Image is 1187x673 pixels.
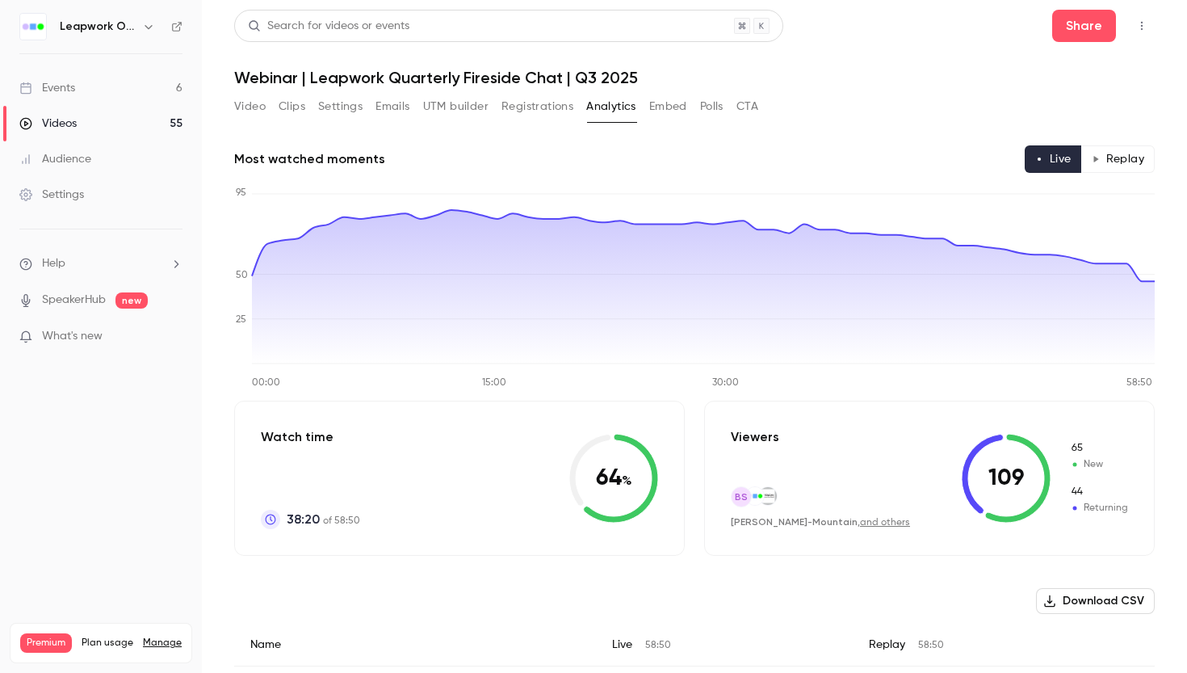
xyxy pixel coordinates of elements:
a: SpeakerHub [42,292,106,309]
div: Name [234,624,596,667]
div: Search for videos or events [248,18,409,35]
div: Live [596,624,853,667]
li: help-dropdown-opener [19,255,182,272]
h6: Leapwork Online Event [60,19,136,35]
button: Download CSV [1036,588,1155,614]
div: Replay [853,624,1155,667]
p: Watch time [261,427,360,447]
img: leapwork.com [746,487,764,505]
span: 58:50 [918,641,944,650]
div: Audience [19,151,91,167]
p: Viewers [731,427,779,447]
span: Premium [20,633,72,653]
a: Manage [143,637,182,650]
img: Leapwork Online Event [20,14,46,40]
iframe: Noticeable Trigger [163,330,182,344]
div: Videos [19,116,77,132]
tspan: 25 [236,315,246,325]
img: hitachisolutions.com [759,487,777,505]
tspan: 30:00 [712,378,739,388]
button: Analytics [586,94,636,120]
div: Events [19,80,75,96]
tspan: 95 [236,188,246,198]
a: and others [860,518,910,528]
button: Share [1052,10,1116,42]
button: Settings [318,94,363,120]
button: Polls [700,94,724,120]
button: Live [1025,145,1082,173]
tspan: 15:00 [482,378,506,388]
button: Video [234,94,266,120]
span: Returning [1070,501,1128,515]
button: Embed [649,94,687,120]
button: Registrations [501,94,573,120]
span: Returning [1070,485,1128,499]
p: of 58:50 [287,510,360,529]
button: CTA [736,94,758,120]
tspan: 58:50 [1126,378,1152,388]
span: New [1070,441,1128,456]
div: , [731,515,910,529]
div: Settings [19,187,84,203]
span: 58:50 [645,641,671,650]
span: [PERSON_NAME]-Mountain [731,516,858,528]
span: What's new [42,328,103,345]
button: Replay [1081,145,1155,173]
span: Help [42,255,65,272]
tspan: 00:00 [252,378,280,388]
button: UTM builder [423,94,489,120]
button: Clips [279,94,305,120]
span: new [115,292,148,309]
h1: Webinar | Leapwork Quarterly Fireside Chat | Q3 2025 [234,68,1155,87]
button: Top Bar Actions [1129,13,1155,39]
span: New [1070,457,1128,472]
span: Plan usage [82,637,133,650]
button: Emails [375,94,409,120]
h2: Most watched moments [234,149,385,169]
span: 38:20 [287,510,320,529]
span: BS [735,490,748,504]
tspan: 50 [236,271,248,280]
